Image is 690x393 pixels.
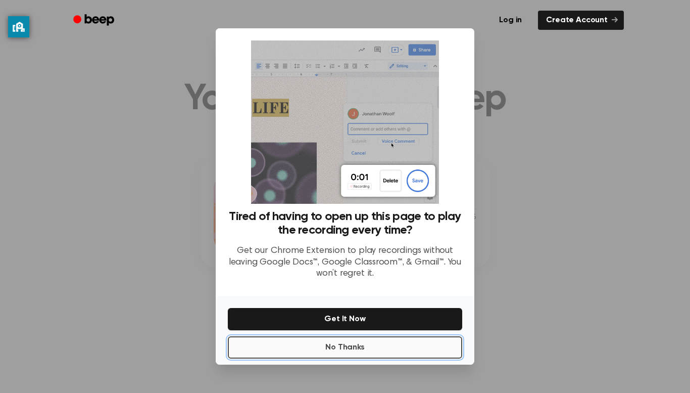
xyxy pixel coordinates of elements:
button: privacy banner [8,16,29,37]
button: No Thanks [228,336,462,359]
a: Beep [66,11,123,30]
h3: Tired of having to open up this page to play the recording every time? [228,210,462,237]
a: Create Account [538,11,624,30]
button: Get It Now [228,308,462,330]
img: Beep extension in action [251,40,438,204]
p: Get our Chrome Extension to play recordings without leaving Google Docs™, Google Classroom™, & Gm... [228,245,462,280]
a: Log in [489,9,532,32]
